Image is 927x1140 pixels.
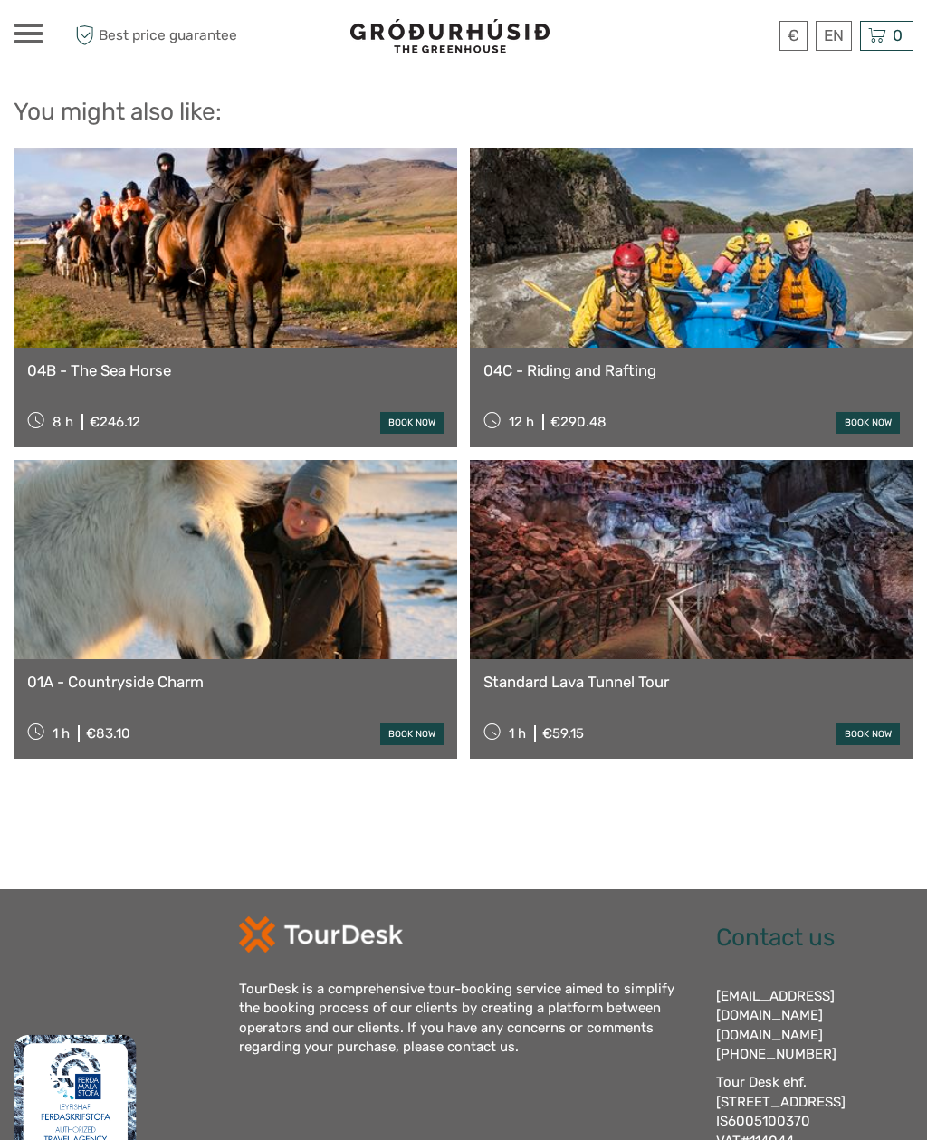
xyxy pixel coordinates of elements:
[716,1046,836,1062] a: [PHONE_NUMBER]
[25,32,205,46] p: We're away right now. Please check back later!
[90,414,140,430] div: €246.12
[27,673,444,691] a: 01A - Countryside Charm
[350,19,550,53] img: 1578-341a38b5-ce05-4595-9f3d-b8aa3718a0b3_logo_small.jpg
[239,916,403,953] img: td-logo-white.png
[716,924,914,953] h2: Contact us
[836,723,900,744] a: book now
[836,412,900,433] a: book now
[380,412,444,433] a: book now
[483,673,900,691] a: Standard Lava Tunnel Tour
[27,361,444,379] a: 04B - The Sea Horse
[890,26,905,44] span: 0
[14,98,913,127] h2: You might also like:
[483,361,900,379] a: 04C - Riding and Rafting
[716,1027,823,1043] a: [DOMAIN_NAME]
[53,414,73,430] span: 8 h
[86,725,130,742] div: €83.10
[208,28,230,50] button: Open LiveChat chat widget
[53,725,70,742] span: 1 h
[816,21,852,51] div: EN
[71,21,239,51] span: Best price guarantee
[550,414,607,430] div: €290.48
[788,26,799,44] span: €
[716,987,914,1065] div: [EMAIL_ADDRESS][DOMAIN_NAME]
[542,725,584,742] div: €59.15
[509,414,534,430] span: 12 h
[380,723,444,744] a: book now
[509,725,526,742] span: 1 h
[239,980,689,1058] div: TourDesk is a comprehensive tour-booking service aimed to simplify the booking process of our cli...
